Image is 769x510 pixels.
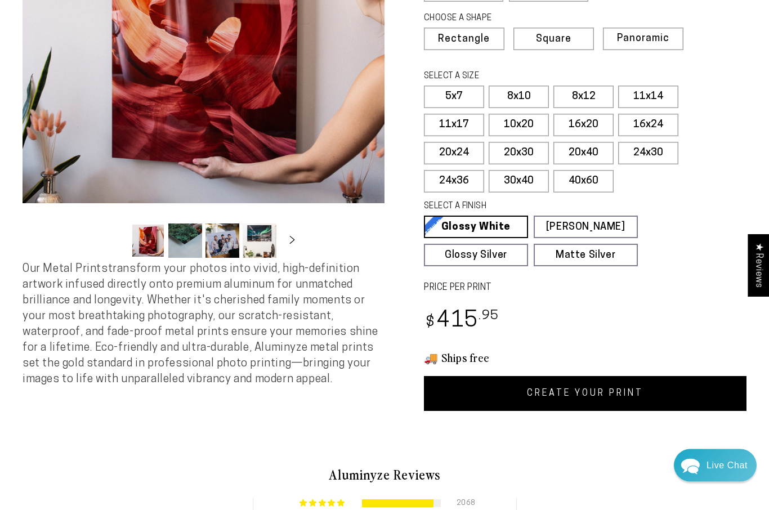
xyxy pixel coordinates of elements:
[23,264,378,386] span: Our Metal Prints transform your photos into vivid, high-definition artwork infused directly onto ...
[489,86,549,109] label: 8x10
[424,282,746,295] label: PRICE PER PRINT
[553,114,614,137] label: 16x20
[489,114,549,137] label: 10x20
[280,229,305,254] button: Slide right
[205,224,239,258] button: Load image 3 in gallery view
[553,171,614,193] label: 40x60
[84,56,154,64] span: Away until [DATE]
[618,114,678,137] label: 16x24
[618,86,678,109] label: 11x14
[534,216,638,239] a: [PERSON_NAME]
[120,321,152,329] span: Re:amaze
[103,229,128,254] button: Slide left
[424,142,484,165] label: 20x24
[553,142,614,165] label: 20x40
[424,171,484,193] label: 24x36
[424,244,528,267] a: Glossy Silver
[424,311,499,333] bdi: 415
[424,71,613,83] legend: SELECT A SIZE
[424,13,579,25] legend: CHOOSE A SHAPE
[74,339,165,357] a: Leave A Message
[168,224,202,258] button: Load image 2 in gallery view
[105,17,135,46] img: John
[438,35,490,45] span: Rectangle
[536,35,571,45] span: Square
[618,142,678,165] label: 24x30
[424,351,746,365] h3: 🚚 Ships free
[424,86,484,109] label: 5x7
[82,17,111,46] img: Marie J
[424,377,746,411] a: CREATE YOUR PRINT
[86,323,153,329] span: We run on
[243,224,276,258] button: Load image 4 in gallery view
[479,310,499,323] sup: .95
[299,500,346,508] div: 91% (2068) reviews with 5 star rating
[131,224,165,258] button: Load image 1 in gallery view
[534,244,638,267] a: Matte Silver
[489,142,549,165] label: 20x30
[617,34,669,44] span: Panoramic
[424,216,528,239] a: Glossy White
[707,449,748,482] div: Contact Us Directly
[748,234,769,297] div: Click to open Judge.me floating reviews tab
[424,201,613,213] legend: SELECT A FINISH
[674,449,757,482] div: Chat widget toggle
[457,500,470,508] div: 2068
[553,86,614,109] label: 8x12
[489,171,549,193] label: 30x40
[56,466,713,485] h2: Aluminyze Reviews
[424,114,484,137] label: 11x17
[129,17,158,46] img: Helga
[426,316,435,331] span: $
